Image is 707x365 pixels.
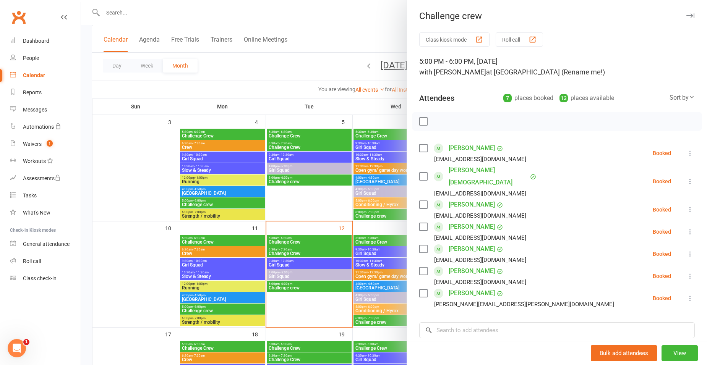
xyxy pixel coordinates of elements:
div: Automations [23,124,54,130]
div: Assessments [23,175,61,181]
div: Waivers [23,141,42,147]
div: Booked [653,296,671,301]
a: What's New [10,204,81,221]
button: Bulk add attendees [591,345,657,361]
span: at [GEOGRAPHIC_DATA] (Rename me!) [486,68,605,76]
div: Workouts [23,158,46,164]
div: People [23,55,39,61]
a: Assessments [10,170,81,187]
a: [PERSON_NAME] [449,199,495,211]
a: People [10,50,81,67]
span: 1 [47,140,53,147]
div: Booked [653,251,671,257]
iframe: Intercom live chat [8,339,26,357]
a: Automations [10,118,81,136]
div: Sort by [670,93,695,103]
div: 7 [503,94,512,102]
a: [PERSON_NAME] [449,221,495,233]
a: Calendar [10,67,81,84]
div: [EMAIL_ADDRESS][DOMAIN_NAME] [434,189,526,199]
div: 13 [559,94,568,102]
a: Tasks [10,187,81,204]
div: General attendance [23,241,70,247]
div: Calendar [23,72,45,78]
div: [EMAIL_ADDRESS][DOMAIN_NAME] [434,233,526,243]
div: Attendees [419,93,454,103]
div: [EMAIL_ADDRESS][DOMAIN_NAME] [434,277,526,287]
a: Roll call [10,253,81,270]
a: Clubworx [9,8,28,27]
span: 1 [23,339,29,345]
a: [PERSON_NAME] [449,265,495,277]
div: Reports [23,89,42,95]
div: Challenge crew [407,11,707,21]
a: [PERSON_NAME] [449,287,495,299]
div: Tasks [23,192,37,199]
a: [PERSON_NAME] [449,243,495,255]
div: 5:00 PM - 6:00 PM, [DATE] [419,56,695,78]
div: [EMAIL_ADDRESS][DOMAIN_NAME] [434,255,526,265]
button: Class kiosk mode [419,32,490,47]
a: Messages [10,101,81,118]
a: Waivers 1 [10,136,81,153]
a: [PERSON_NAME][DEMOGRAPHIC_DATA] [449,164,528,189]
div: Dashboard [23,38,49,44]
button: View [662,345,698,361]
div: [PERSON_NAME][EMAIL_ADDRESS][PERSON_NAME][DOMAIN_NAME] [434,299,614,309]
span: with [PERSON_NAME] [419,68,486,76]
div: Booked [653,273,671,279]
div: Booked [653,150,671,156]
div: Messages [23,107,47,113]
button: Roll call [496,32,543,47]
div: [EMAIL_ADDRESS][DOMAIN_NAME] [434,211,526,221]
div: places available [559,93,614,103]
div: places booked [503,93,553,103]
a: Reports [10,84,81,101]
div: What's New [23,210,50,216]
div: Booked [653,207,671,212]
div: [EMAIL_ADDRESS][DOMAIN_NAME] [434,154,526,164]
a: General attendance kiosk mode [10,236,81,253]
div: Roll call [23,258,41,264]
a: Workouts [10,153,81,170]
a: Class kiosk mode [10,270,81,287]
div: Booked [653,179,671,184]
div: Class check-in [23,275,57,281]
div: Booked [653,229,671,234]
input: Search to add attendees [419,322,695,338]
a: [PERSON_NAME] [449,142,495,154]
a: Dashboard [10,32,81,50]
